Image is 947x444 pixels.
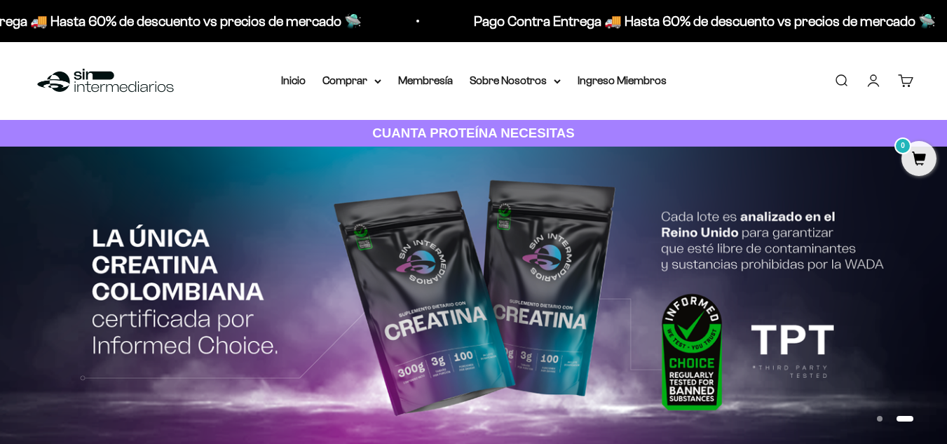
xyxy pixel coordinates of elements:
a: Membresía [398,74,453,86]
p: Pago Contra Entrega 🚚 Hasta 60% de descuento vs precios de mercado 🛸 [474,10,936,32]
summary: Sobre Nosotros [470,72,561,90]
mark: 0 [894,137,911,154]
a: 0 [901,152,936,168]
a: Ingreso Miembros [578,74,667,86]
a: Inicio [281,74,306,86]
strong: CUANTA PROTEÍNA NECESITAS [372,126,575,140]
summary: Comprar [322,72,381,90]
